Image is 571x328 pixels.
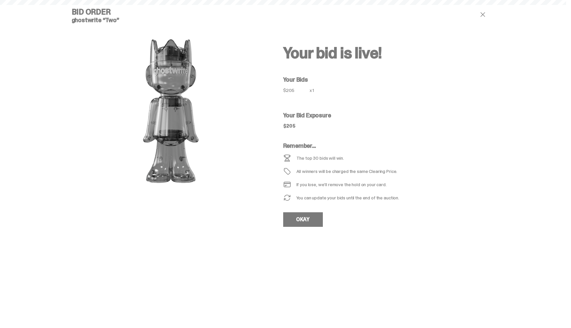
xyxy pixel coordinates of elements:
[296,169,452,174] div: All winners will be charged the same Clearing Price.
[283,212,323,227] a: OKAY
[296,195,399,200] div: You can update your bids until the end of the auction.
[105,28,237,194] img: product image
[283,77,495,83] h5: Your Bids
[72,17,270,23] h5: ghostwrite “Two”
[283,143,452,149] h5: Remember...
[283,112,495,118] h5: Your Bid Exposure
[283,124,295,128] div: $205
[310,88,320,97] div: x 1
[296,156,344,160] div: The top 30 bids will win.
[296,182,387,187] div: If you lose, we’ll remove the hold on your card.
[72,8,270,16] h4: Bid Order
[283,88,310,93] div: $205
[283,45,495,61] h2: Your bid is live!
